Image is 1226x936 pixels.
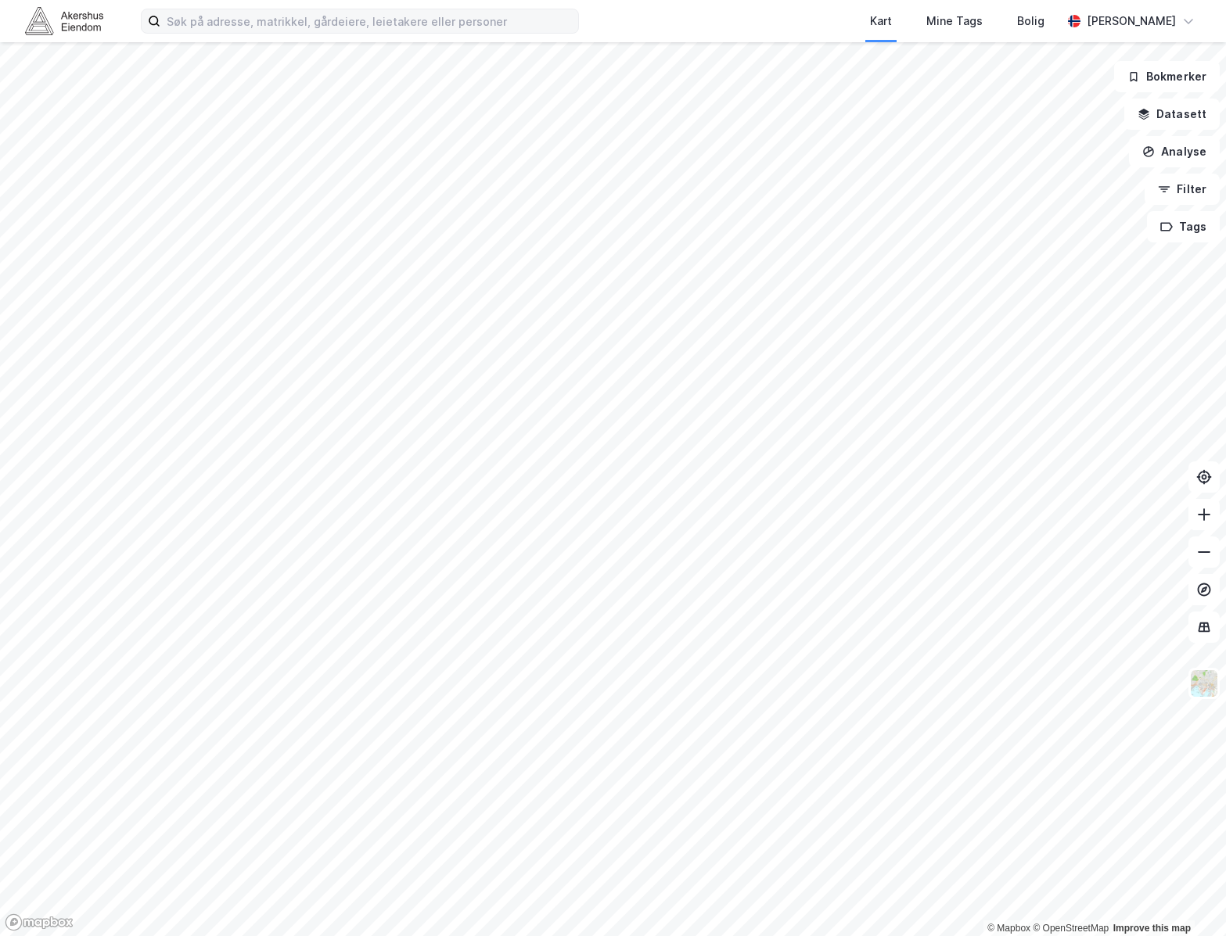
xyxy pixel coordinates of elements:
[1017,12,1044,30] div: Bolig
[926,12,983,30] div: Mine Tags
[870,12,892,30] div: Kart
[25,7,103,34] img: akershus-eiendom-logo.9091f326c980b4bce74ccdd9f866810c.svg
[1087,12,1176,30] div: [PERSON_NAME]
[160,9,578,33] input: Søk på adresse, matrikkel, gårdeiere, leietakere eller personer
[1148,861,1226,936] iframe: Chat Widget
[1148,861,1226,936] div: Kontrollprogram for chat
